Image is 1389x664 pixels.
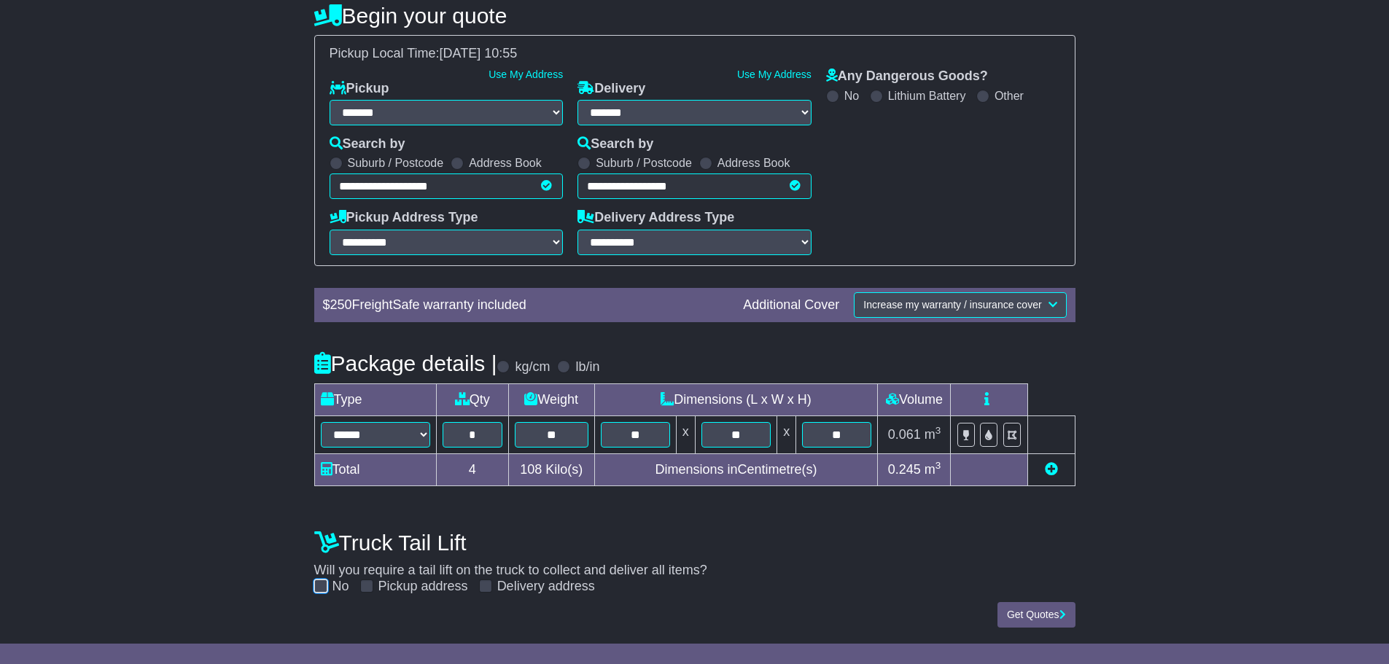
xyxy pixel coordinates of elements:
div: $ FreightSafe warranty included [316,297,736,313]
label: kg/cm [515,359,550,375]
sup: 3 [935,460,941,471]
label: Suburb / Postcode [348,156,444,170]
a: Use My Address [737,69,812,80]
h4: Truck Tail Lift [314,531,1075,555]
label: Pickup address [378,579,468,595]
label: Pickup Address Type [330,210,478,226]
div: Additional Cover [736,297,847,313]
td: Kilo(s) [508,453,594,485]
span: 0.061 [888,427,921,442]
td: x [676,415,695,453]
td: Type [314,383,436,415]
span: [DATE] 10:55 [440,46,518,60]
button: Increase my warranty / insurance cover [854,292,1066,318]
td: Dimensions in Centimetre(s) [594,453,878,485]
label: Search by [577,136,653,152]
td: Dimensions (L x W x H) [594,383,878,415]
label: Other [995,89,1024,103]
label: Address Book [469,156,542,170]
td: 4 [436,453,508,485]
label: Pickup [330,81,389,97]
h4: Begin your quote [314,4,1075,28]
button: Get Quotes [997,602,1075,628]
label: lb/in [575,359,599,375]
label: Suburb / Postcode [596,156,692,170]
h4: Package details | [314,351,497,375]
label: Any Dangerous Goods? [826,69,988,85]
div: Pickup Local Time: [322,46,1067,62]
a: Use My Address [489,69,563,80]
label: Delivery address [497,579,595,595]
span: m [925,462,941,477]
a: Add new item [1045,462,1058,477]
td: Weight [508,383,594,415]
label: Lithium Battery [888,89,966,103]
span: 0.245 [888,462,921,477]
span: 108 [520,462,542,477]
span: m [925,427,941,442]
td: x [777,415,796,453]
label: Search by [330,136,405,152]
td: Volume [878,383,951,415]
div: Will you require a tail lift on the truck to collect and deliver all items? [307,523,1083,595]
label: Address Book [717,156,790,170]
sup: 3 [935,425,941,436]
label: No [844,89,859,103]
label: No [332,579,349,595]
td: Qty [436,383,508,415]
span: Increase my warranty / insurance cover [863,299,1041,310]
label: Delivery Address Type [577,210,734,226]
span: 250 [330,297,352,312]
td: Total [314,453,436,485]
label: Delivery [577,81,645,97]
